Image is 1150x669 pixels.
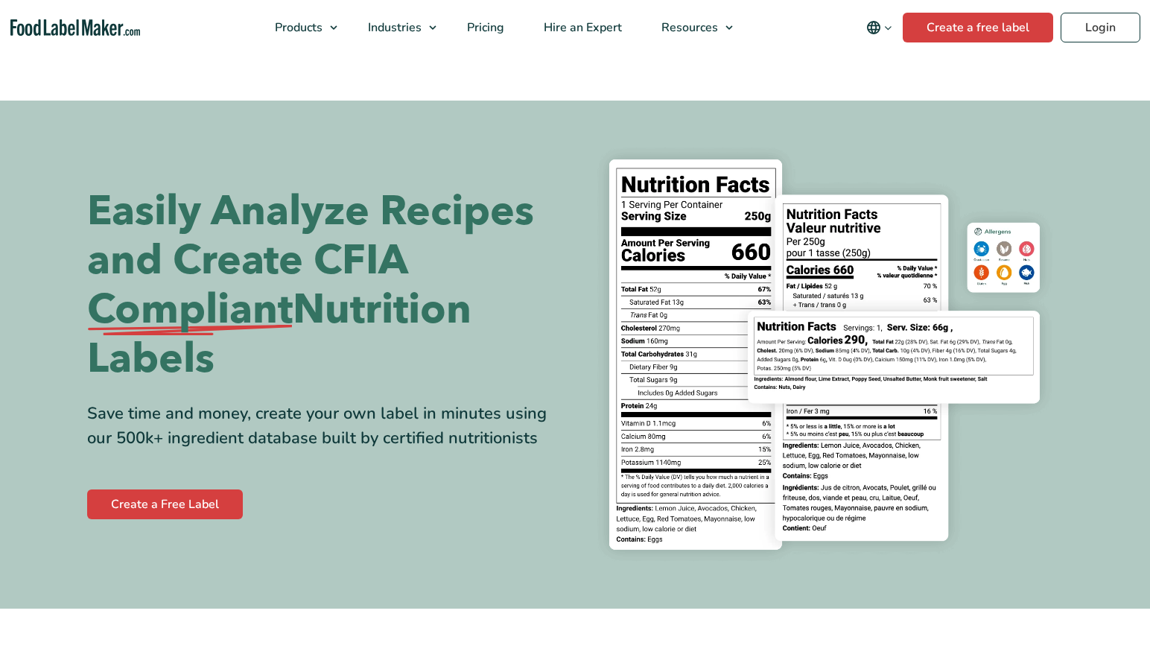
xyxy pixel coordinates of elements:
[270,19,324,36] span: Products
[856,13,903,42] button: Change language
[657,19,719,36] span: Resources
[10,19,140,37] a: Food Label Maker homepage
[463,19,506,36] span: Pricing
[87,187,564,384] h1: Easily Analyze Recipes and Create CFIA Nutrition Labels
[87,402,564,451] div: Save time and money, create your own label in minutes using our 500k+ ingredient database built b...
[87,285,293,334] span: Compliant
[903,13,1053,42] a: Create a free label
[363,19,423,36] span: Industries
[1061,13,1140,42] a: Login
[87,489,243,519] a: Create a Free Label
[539,19,623,36] span: Hire an Expert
